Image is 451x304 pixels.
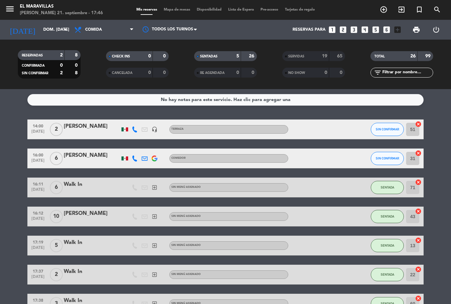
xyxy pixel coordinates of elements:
strong: 65 [337,54,344,58]
span: [DATE] [30,158,46,166]
strong: 0 [163,70,167,75]
span: Reserva especial [410,4,428,15]
i: add_circle_outline [380,6,388,14]
span: COMEDOR [171,157,186,159]
div: [PERSON_NAME] [64,151,120,160]
div: Walk In [64,238,120,247]
span: 16:11 [30,180,46,187]
span: Comida [85,27,102,32]
strong: 26 [249,54,256,58]
i: headset_mic [152,126,157,132]
span: Reservas para [293,27,326,32]
span: 6 [50,152,63,165]
div: Walk In [64,180,120,189]
div: No hay notas para este servicio. Haz clic para agregar una [161,96,291,104]
strong: 0 [340,70,344,75]
i: power_settings_new [432,26,440,34]
span: [DATE] [30,129,46,137]
span: BUSCAR [428,4,446,15]
span: [DATE] [30,217,46,224]
i: exit_to_app [152,185,157,190]
strong: 19 [322,54,327,58]
i: cancel [415,266,422,273]
strong: 0 [75,63,79,68]
span: SERVIDAS [288,55,304,58]
span: 16:00 [30,151,46,158]
span: RESERVAR MESA [375,4,393,15]
span: 17:37 [30,267,46,275]
i: cancel [415,237,422,244]
div: El Maravillas [20,3,103,10]
i: cancel [415,179,422,186]
button: SIN CONFIRMAR [371,123,404,136]
i: cancel [415,150,422,156]
span: [DATE] [30,187,46,195]
span: SENTADA [381,186,394,189]
span: Disponibilidad [193,8,225,12]
span: 6 [50,181,63,194]
span: 10 [50,210,63,223]
i: looks_5 [371,25,380,34]
button: SENTADA [371,210,404,223]
i: cancel [415,121,422,127]
div: [PERSON_NAME] [64,122,120,131]
span: CONFIRMADA [22,64,45,67]
i: looks_4 [361,25,369,34]
i: search [433,6,441,14]
i: filter_list [374,69,382,77]
i: exit_to_app [152,214,157,220]
strong: 0 [236,70,239,75]
strong: 5 [236,54,239,58]
strong: 0 [60,63,63,68]
span: Lista de Espera [225,8,257,12]
span: print [412,26,420,34]
span: CHECK INS [112,55,130,58]
span: Sin menú asignado [171,273,201,276]
span: 17:19 [30,238,46,246]
div: LOG OUT [426,20,446,40]
strong: 0 [148,70,151,75]
span: SENTADA [381,273,394,276]
span: CANCELADA [112,71,132,75]
span: 5 [50,239,63,252]
span: [DATE] [30,246,46,253]
strong: 0 [148,54,151,58]
button: SENTADA [371,239,404,252]
i: looks_two [339,25,347,34]
i: looks_3 [350,25,358,34]
div: [PERSON_NAME] [64,209,120,218]
strong: 2 [60,53,63,57]
i: exit_to_app [152,272,157,278]
i: [DATE] [5,22,40,37]
i: arrow_drop_down [61,26,69,34]
span: Sin menú asignado [171,244,201,247]
strong: 99 [425,54,432,58]
strong: 0 [252,70,256,75]
span: 16:12 [30,209,46,217]
span: Sin menú asignado [171,186,201,188]
button: menu [5,4,15,16]
span: TERRAZA [171,128,184,130]
span: SENTADA [381,244,394,247]
i: add_box [393,25,402,34]
i: exit_to_app [398,6,405,14]
strong: 8 [75,53,79,57]
strong: 2 [60,71,63,75]
span: SENTADA [381,215,394,218]
span: SIN CONFIRMAR [376,156,399,160]
span: Sin menú asignado [171,215,201,218]
span: RE AGENDADA [200,71,225,75]
i: exit_to_app [152,243,157,249]
i: turned_in_not [415,6,423,14]
i: looks_6 [382,25,391,34]
span: SENTADAS [200,55,218,58]
i: cancel [415,295,422,302]
span: [DATE] [30,275,46,282]
button: SIN CONFIRMAR [371,152,404,165]
span: Mis reservas [133,8,160,12]
input: Filtrar por nombre... [382,69,433,76]
button: SENTADA [371,181,404,194]
span: Tarjetas de regalo [282,8,318,12]
i: menu [5,4,15,14]
span: 2 [50,268,63,281]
